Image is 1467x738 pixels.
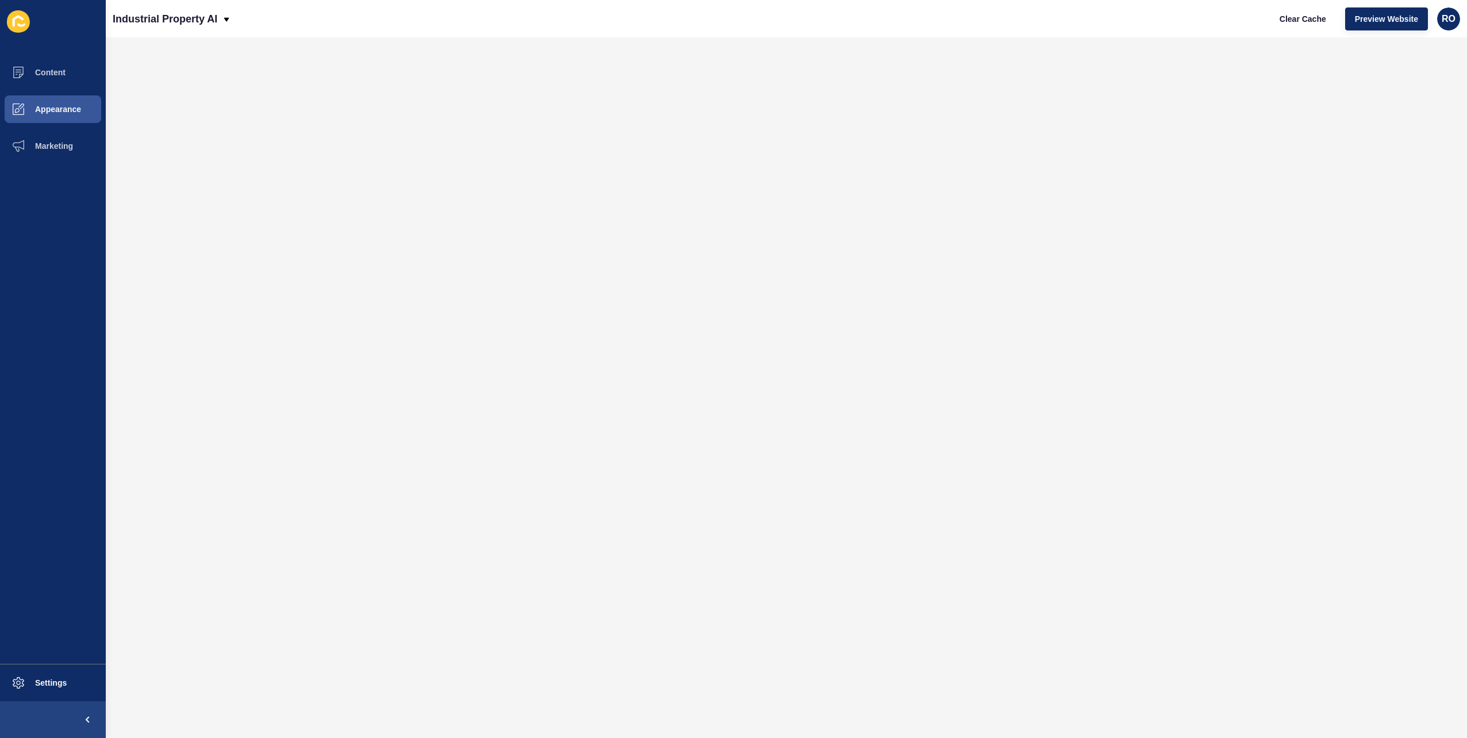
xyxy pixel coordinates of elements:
span: Preview Website [1355,13,1418,25]
p: Industrial Property AI [113,5,217,33]
button: Clear Cache [1270,7,1336,30]
span: Clear Cache [1280,13,1326,25]
span: RO [1442,13,1456,25]
button: Preview Website [1345,7,1428,30]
